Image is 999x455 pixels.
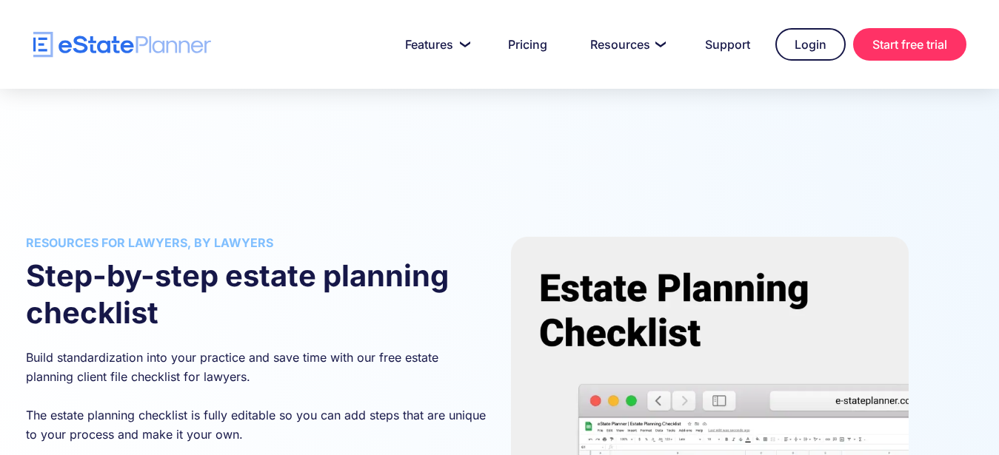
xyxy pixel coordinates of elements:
[490,30,565,59] a: Pricing
[853,28,966,61] a: Start free trial
[26,237,489,249] h3: Resources for lawyers, by lawyers
[387,30,483,59] a: Features
[687,30,768,59] a: Support
[572,30,680,59] a: Resources
[775,28,846,61] a: Login
[33,32,211,58] a: home
[26,257,489,331] h2: Step-by-step estate planning checklist
[26,348,489,444] p: Build standardization into your practice and save time with our free estate planning client file ...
